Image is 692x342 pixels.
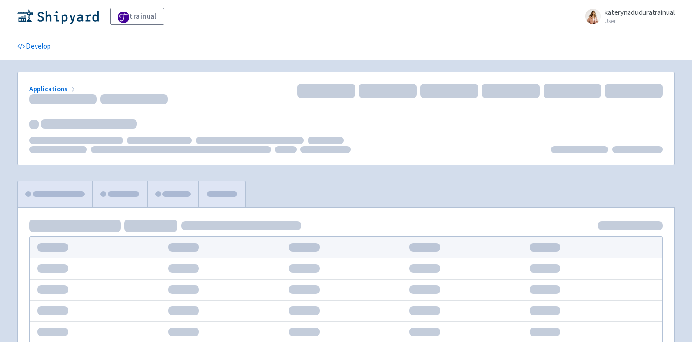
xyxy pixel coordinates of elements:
[110,8,164,25] a: trainual
[605,8,675,17] span: katerynaduduratrainual
[580,9,675,24] a: katerynaduduratrainual User
[29,85,77,93] a: Applications
[605,18,675,24] small: User
[17,9,99,24] img: Shipyard logo
[17,33,51,60] a: Develop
